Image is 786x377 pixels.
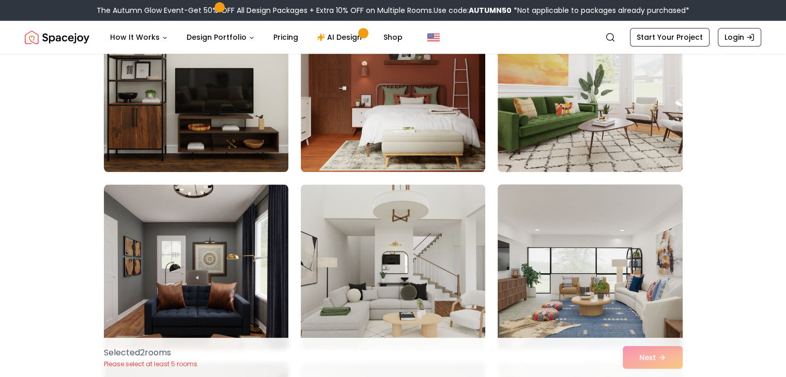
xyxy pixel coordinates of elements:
[493,180,687,354] img: Room room-90
[104,184,288,350] img: Room room-88
[104,347,197,359] p: Selected 2 room s
[104,7,288,172] img: Room room-85
[434,5,512,15] span: Use code:
[718,28,761,46] a: Login
[25,21,761,54] nav: Global
[301,184,485,350] img: Room room-89
[25,27,89,48] a: Spacejoy
[104,360,197,368] p: Please select at least 5 rooms
[178,27,263,48] button: Design Portfolio
[309,27,373,48] a: AI Design
[375,27,411,48] a: Shop
[25,27,89,48] img: Spacejoy Logo
[630,28,710,46] a: Start Your Project
[102,27,411,48] nav: Main
[97,5,689,15] div: The Autumn Glow Event-Get 50% OFF All Design Packages + Extra 10% OFF on Multiple Rooms.
[512,5,689,15] span: *Not applicable to packages already purchased*
[102,27,176,48] button: How It Works
[265,27,306,48] a: Pricing
[301,7,485,172] img: Room room-86
[427,31,440,43] img: United States
[469,5,512,15] b: AUTUMN50
[498,7,682,172] img: Room room-87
